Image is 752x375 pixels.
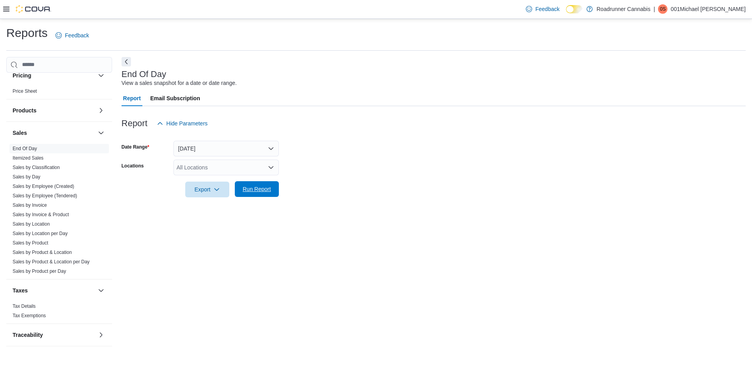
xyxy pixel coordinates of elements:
[96,128,106,138] button: Sales
[13,287,95,294] button: Taxes
[123,90,141,106] span: Report
[13,231,68,236] a: Sales by Location per Day
[122,119,147,128] h3: Report
[150,90,200,106] span: Email Subscription
[13,212,69,217] a: Sales by Invoice & Product
[13,88,37,94] a: Price Sheet
[13,129,95,137] button: Sales
[13,240,48,246] a: Sales by Product
[96,286,106,295] button: Taxes
[235,181,279,197] button: Run Report
[13,211,69,218] span: Sales by Invoice & Product
[13,303,36,309] span: Tax Details
[660,4,666,14] span: 0S
[96,330,106,340] button: Traceability
[13,146,37,151] a: End Of Day
[243,185,271,193] span: Run Report
[13,202,47,208] a: Sales by Invoice
[523,1,562,17] a: Feedback
[13,313,46,318] a: Tax Exemptions
[6,25,48,41] h1: Reports
[16,5,51,13] img: Cova
[96,106,106,115] button: Products
[13,165,60,170] a: Sales by Classification
[13,174,41,180] a: Sales by Day
[122,163,144,169] label: Locations
[13,268,66,274] a: Sales by Product per Day
[52,28,92,43] a: Feedback
[13,331,95,339] button: Traceability
[13,129,27,137] h3: Sales
[654,4,655,14] p: |
[13,249,72,256] span: Sales by Product & Location
[13,287,28,294] h3: Taxes
[13,155,44,161] a: Itemized Sales
[597,4,651,14] p: Roadrunner Cannabis
[13,107,37,114] h3: Products
[13,107,95,114] button: Products
[268,164,274,171] button: Open list of options
[13,230,68,237] span: Sales by Location per Day
[13,72,31,79] h3: Pricing
[13,193,77,199] a: Sales by Employee (Tendered)
[535,5,559,13] span: Feedback
[65,31,89,39] span: Feedback
[13,221,50,227] a: Sales by Location
[13,202,47,208] span: Sales by Invoice
[122,79,237,87] div: View a sales snapshot for a date or date range.
[13,164,60,171] span: Sales by Classification
[122,144,149,150] label: Date Range
[6,144,112,279] div: Sales
[13,268,66,274] span: Sales by Product per Day
[13,183,74,189] span: Sales by Employee (Created)
[671,4,746,14] p: 001Michael [PERSON_NAME]
[13,250,72,255] a: Sales by Product & Location
[658,4,667,14] div: 001Michael Saucedo
[6,301,112,324] div: Taxes
[13,184,74,189] a: Sales by Employee (Created)
[122,57,131,66] button: Next
[13,303,36,309] a: Tax Details
[154,116,211,131] button: Hide Parameters
[173,141,279,156] button: [DATE]
[13,259,90,265] a: Sales by Product & Location per Day
[185,182,229,197] button: Export
[6,86,112,99] div: Pricing
[566,5,582,13] input: Dark Mode
[190,182,225,197] span: Export
[13,331,43,339] h3: Traceability
[122,70,166,79] h3: End Of Day
[166,119,208,127] span: Hide Parameters
[96,71,106,80] button: Pricing
[13,145,37,152] span: End Of Day
[13,72,95,79] button: Pricing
